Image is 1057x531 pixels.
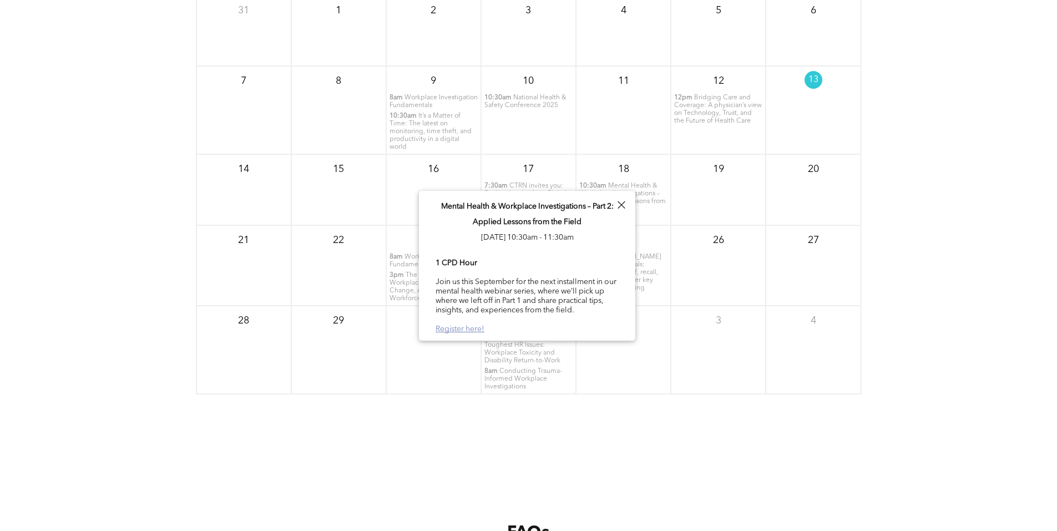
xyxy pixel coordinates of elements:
span: Conducting Trauma-Informed Workplace Investigations [484,368,562,390]
p: 26 [709,230,729,250]
span: The Evolution of the Workplace: Embracing Change, AI, and a Shifting Workforce [390,272,469,302]
p: 4 [803,311,823,331]
span: Navigating the Toughest HR Issues: Workplace Toxicity and Disability Return-to-Work [484,334,560,364]
span: 12pm [674,94,692,102]
p: 28 [234,311,254,331]
p: 27 [803,230,823,250]
p: 19 [709,159,729,179]
span: Mental Health & Workplace Investigations – Part 2: Applied Lessons from the Field [441,203,614,226]
span: It’s a Matter of Time: The latest on monitoring, time theft, and productivity in a digital world [390,113,472,150]
span: [DATE] 10:30am - 11:30am [481,234,574,241]
p: 9 [423,71,443,91]
p: 8 [328,71,348,91]
span: Workplace Investigation Fundamentals [390,94,478,109]
p: 3 [709,311,729,331]
p: 11 [614,71,634,91]
div: Join us this September for the next installment in our mental health webinar series, where we’ll ... [436,257,619,335]
p: 10 [518,71,538,91]
span: Mental Health & Workplace Investigations – Part 2: Applied Lessons from the Field [579,183,666,213]
p: 5 [709,1,729,21]
span: Workplace Investigation Fundamentals [390,254,478,268]
p: 3 [518,1,538,21]
p: 4 [614,1,634,21]
span: 10:30am [390,112,417,120]
p: 6 [803,1,823,21]
p: 31 [234,1,254,21]
span: 8am [390,253,403,261]
p: 12 [709,71,729,91]
span: National Health & Safety Conference 2025 [484,94,566,109]
p: 14 [234,159,254,179]
span: 10:30am [579,182,606,190]
p: 1 [328,1,348,21]
p: 16 [423,159,443,179]
p: 17 [518,159,538,179]
p: 18 [614,159,634,179]
a: Register here! [436,325,484,333]
span: 10:30am [484,94,512,102]
p: 21 [234,230,254,250]
p: 13 [805,71,822,89]
p: 20 [803,159,823,179]
span: 7:30am [484,182,508,190]
span: 8am [390,94,403,102]
b: 1 CPD Hour [436,259,477,267]
p: 2 [423,1,443,21]
span: Bridging Care and Coverage: A physician’s view on Technology, Trust, and the Future of Health Care [674,94,762,124]
span: CTRN invites you: Fueling Leadership: Global Trends in Executive Compensation Across the Energy S... [484,183,567,220]
p: 15 [328,159,348,179]
p: 22 [328,230,348,250]
p: 29 [328,311,348,331]
span: 3pm [390,271,404,279]
p: 7 [234,71,254,91]
span: 8am [484,367,498,375]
